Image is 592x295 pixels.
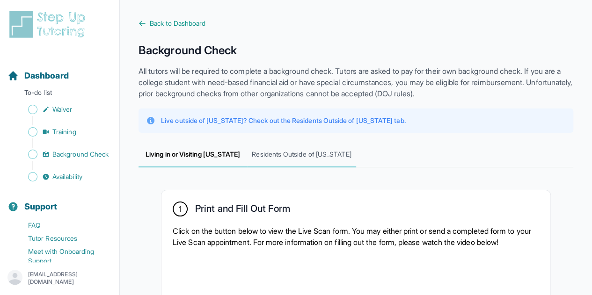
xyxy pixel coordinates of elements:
[52,150,109,159] span: Background Check
[4,185,116,217] button: Support
[24,69,69,82] span: Dashboard
[7,232,119,245] a: Tutor Resources
[52,127,76,137] span: Training
[161,116,405,125] p: Live outside of [US_STATE]? Check out the Residents Outside of [US_STATE] tab.
[179,203,182,215] span: 1
[52,105,72,114] span: Waiver
[7,245,119,267] a: Meet with Onboarding Support
[139,65,573,99] p: All tutors will be required to complete a background check. Tutors are asked to pay for their own...
[139,142,247,167] span: Living in or Visiting [US_STATE]
[247,142,356,167] span: Residents Outside of [US_STATE]
[28,271,112,286] p: [EMAIL_ADDRESS][DOMAIN_NAME]
[7,69,69,82] a: Dashboard
[139,43,573,58] h1: Background Check
[4,54,116,86] button: Dashboard
[150,19,205,28] span: Back to Dashboard
[7,270,112,287] button: [EMAIL_ADDRESS][DOMAIN_NAME]
[4,88,116,101] p: To-do list
[7,125,119,138] a: Training
[52,172,82,181] span: Availability
[173,225,539,248] p: Click on the button below to view the Live Scan form. You may either print or send a completed fo...
[195,203,290,218] h2: Print and Fill Out Form
[24,200,58,213] span: Support
[7,148,119,161] a: Background Check
[139,142,573,167] nav: Tabs
[7,103,119,116] a: Waiver
[7,9,91,39] img: logo
[7,219,119,232] a: FAQ
[139,19,573,28] a: Back to Dashboard
[7,170,119,183] a: Availability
